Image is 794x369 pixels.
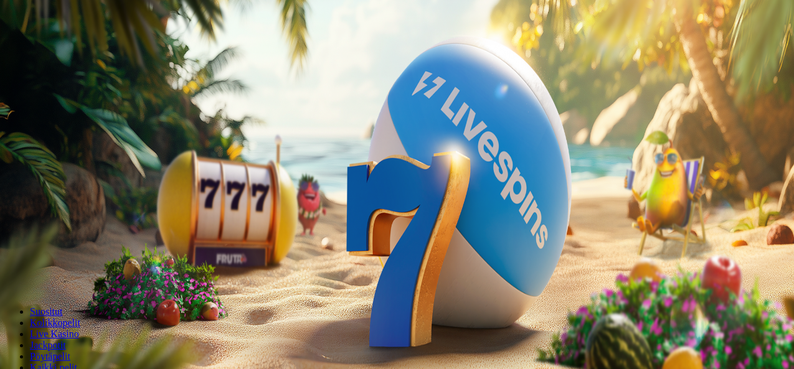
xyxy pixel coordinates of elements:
[30,340,66,350] a: Jackpotit
[30,329,79,339] a: Live Kasino
[30,317,80,328] a: Kolikkopelit
[30,351,70,362] a: Pöytäpelit
[30,306,62,317] a: Suositut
